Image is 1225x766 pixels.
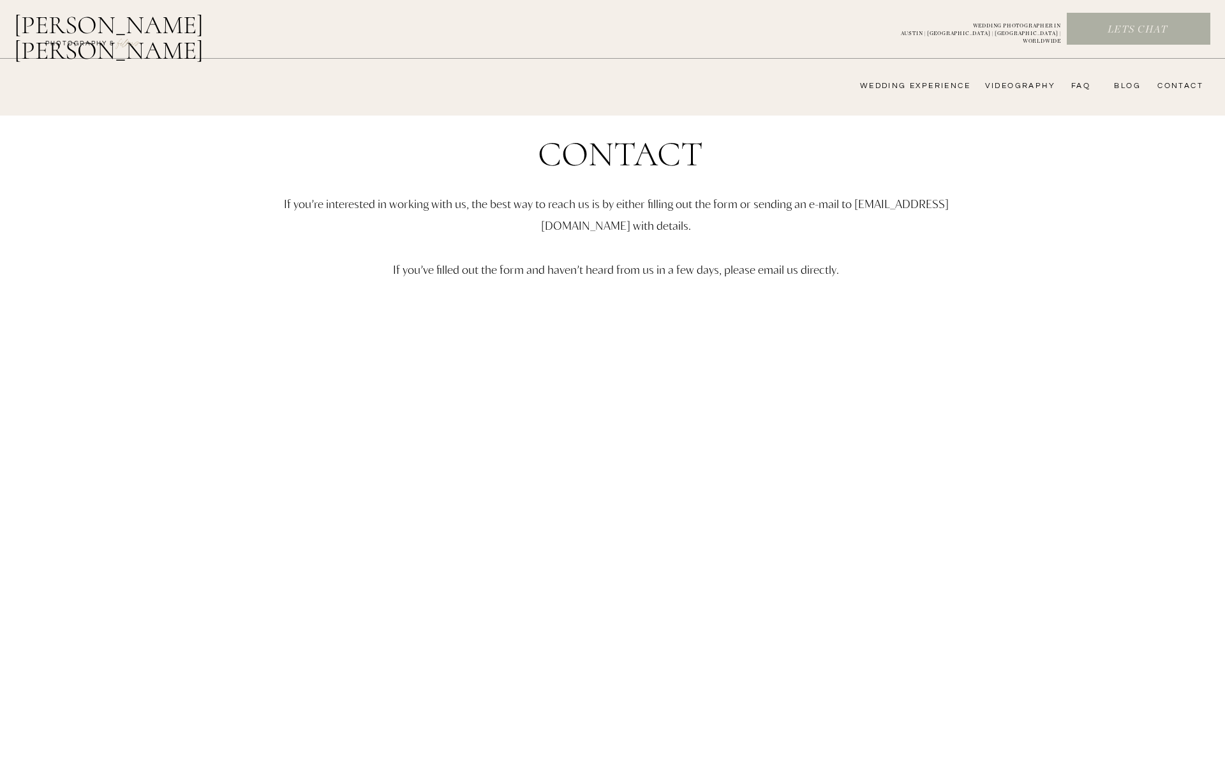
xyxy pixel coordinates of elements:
a: photography & [38,39,122,54]
a: FILMs [105,34,152,50]
a: SUBMIT FORM [720,652,850,663]
h1: Contact [464,137,776,181]
p: If you’re interested in working with us, the best way to reach us is by either filling out the fo... [244,193,988,326]
a: videography [981,81,1055,91]
a: Lets chat [1067,23,1208,37]
a: FAQ [1065,81,1090,91]
a: wedding experience [842,81,970,91]
a: bLog [1110,81,1141,91]
p: WEDDING PHOTOGRAPHER IN AUSTIN | [GEOGRAPHIC_DATA] | [GEOGRAPHIC_DATA] | WORLDWIDE [880,22,1061,36]
a: CONTACT [1154,81,1203,91]
a: WEDDING PHOTOGRAPHER INAUSTIN | [GEOGRAPHIC_DATA] | [GEOGRAPHIC_DATA] | WORLDWIDE [880,22,1061,36]
a: [PERSON_NAME] [PERSON_NAME] [14,12,270,43]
